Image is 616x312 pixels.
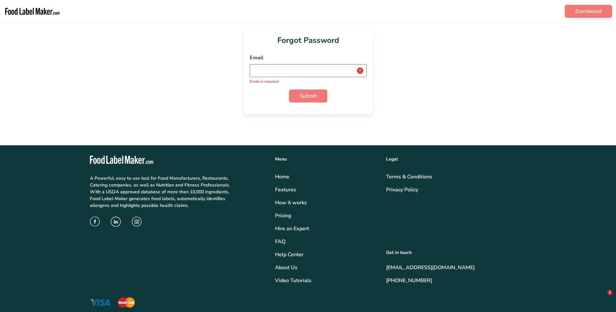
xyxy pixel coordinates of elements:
a: Features [275,186,378,194]
img: visa [90,299,110,306]
label: Email [250,54,367,62]
div: Menu [275,156,378,162]
a: Help Center [275,251,378,258]
h1: Forgot Password [250,34,367,46]
div: Legal [386,156,526,162]
a: Terms & Conditions [386,173,526,181]
div: How it works [275,199,378,207]
a: Video Tutorials [275,277,378,284]
a: About Us [275,264,378,271]
p: Email is required [250,78,367,84]
a: [PHONE_NUMBER] [386,277,526,284]
span: Submit [300,92,317,100]
div: Get in touch [386,249,526,256]
a: Home [275,173,378,181]
span: 1 [607,290,612,295]
a: FAQ [275,238,378,246]
p: A Powerful, easy to use tool for Food Manufacturers, Restaurants, Catering companies, as well as ... [90,175,232,209]
a: Privacy Policy [386,186,526,194]
a: Dashboard [565,5,612,18]
iframe: Intercom live chat [594,290,610,306]
a: Pricing [275,212,378,220]
button: Submit [289,90,327,102]
a: Hire an Expert [275,225,378,233]
img: Food Label Maker [4,3,61,20]
a: [EMAIL_ADDRESS][DOMAIN_NAME] [386,264,526,271]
